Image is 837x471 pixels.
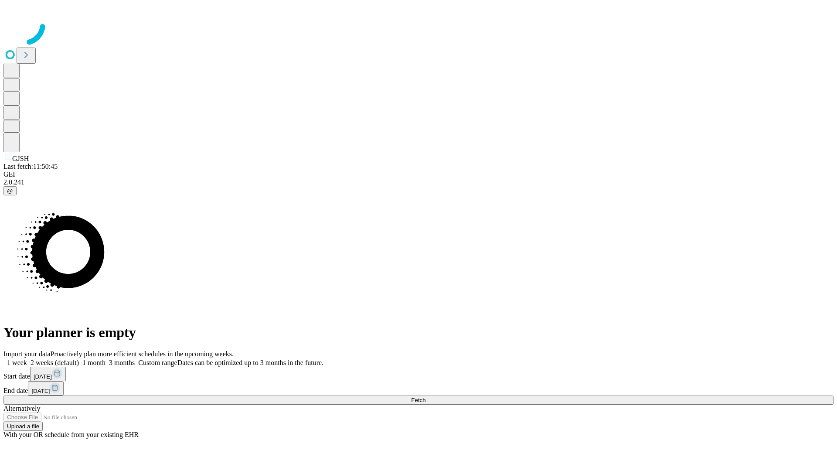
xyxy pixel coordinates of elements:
[31,359,79,366] span: 2 weeks (default)
[3,178,834,186] div: 2.0.241
[138,359,177,366] span: Custom range
[12,155,29,162] span: GJSH
[34,373,52,380] span: [DATE]
[411,397,425,403] span: Fetch
[3,324,834,341] h1: Your planner is empty
[3,367,834,381] div: Start date
[7,359,27,366] span: 1 week
[3,163,58,170] span: Last fetch: 11:50:45
[3,171,834,178] div: GEI
[3,381,834,396] div: End date
[7,188,13,194] span: @
[3,422,43,431] button: Upload a file
[3,186,17,195] button: @
[3,350,51,358] span: Import your data
[109,359,135,366] span: 3 months
[30,367,66,381] button: [DATE]
[51,350,234,358] span: Proactively plan more efficient schedules in the upcoming weeks.
[177,359,323,366] span: Dates can be optimized up to 3 months in the future.
[3,405,40,412] span: Alternatively
[82,359,105,366] span: 1 month
[3,431,139,438] span: With your OR schedule from your existing EHR
[28,381,64,396] button: [DATE]
[31,388,50,394] span: [DATE]
[3,396,834,405] button: Fetch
